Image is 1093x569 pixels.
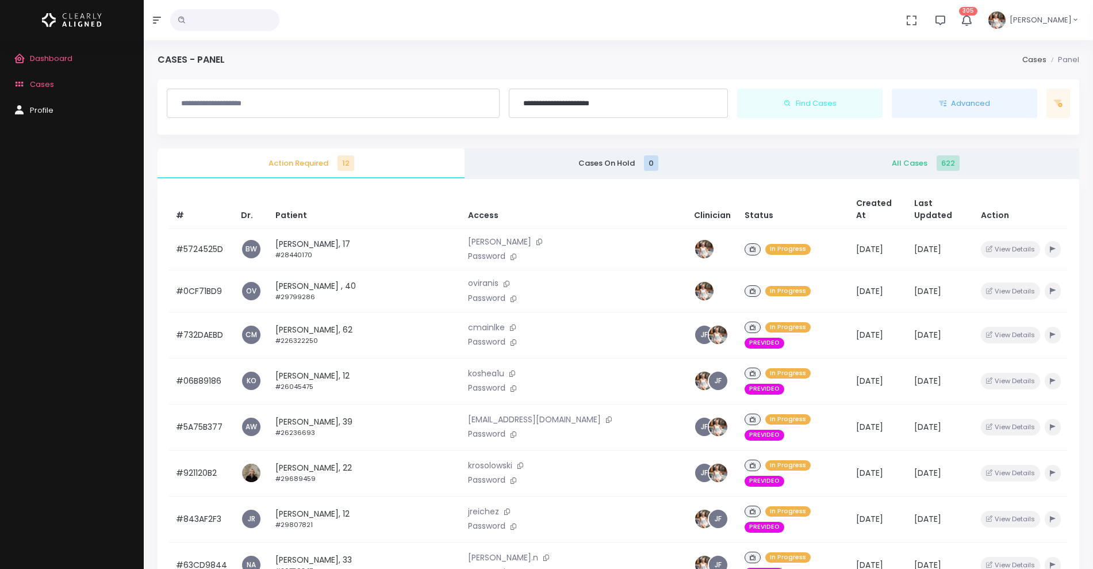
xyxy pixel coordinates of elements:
p: [EMAIL_ADDRESS][DOMAIN_NAME] [468,414,680,426]
span: In Progress [765,506,811,517]
p: Password [468,292,680,305]
td: [PERSON_NAME], 12 [269,496,461,542]
button: View Details [981,511,1040,528]
td: [PERSON_NAME], 12 [269,358,461,404]
p: Password [468,520,680,533]
th: Dr. [234,190,269,229]
span: PREVIDEO [745,522,784,533]
th: Access [461,190,687,229]
span: 12 [338,155,354,171]
td: #732DAEBD [169,312,234,358]
td: [PERSON_NAME] , 40 [269,270,461,312]
span: JF [695,326,714,344]
span: [DATE] [856,243,883,255]
a: JF [709,510,727,528]
small: #26236693 [275,428,315,437]
a: KO [242,372,260,390]
span: PREVIDEO [745,430,784,441]
span: JF [695,464,714,482]
td: #06B89186 [169,358,234,404]
span: [DATE] [856,329,883,341]
p: [PERSON_NAME].n [468,552,680,564]
span: [PERSON_NAME] [1010,14,1072,26]
td: [PERSON_NAME], 39 [269,404,461,450]
li: Panel [1046,54,1079,66]
a: JF [695,418,714,436]
p: Password [468,428,680,441]
span: In Progress [765,552,811,563]
td: [PERSON_NAME], 22 [269,450,461,496]
span: In Progress [765,244,811,255]
p: oviranis [468,277,680,290]
span: All Cases [781,158,1070,169]
span: [DATE] [856,513,883,525]
span: 305 [959,7,977,16]
th: Patient [269,190,461,229]
td: [PERSON_NAME], 17 [269,228,461,270]
button: View Details [981,241,1040,258]
p: [PERSON_NAME] [468,236,680,249]
p: krosolowski [468,460,680,472]
p: cmainlke [468,322,680,334]
span: 622 [937,155,960,171]
small: #226322250 [275,336,318,345]
img: Header Avatar [987,10,1007,30]
a: OV [242,282,260,300]
p: koshea1u [468,368,680,380]
small: #29689459 [275,474,316,483]
th: Created At [849,190,907,229]
button: View Details [981,282,1040,299]
a: JR [242,510,260,528]
p: Password [468,250,680,263]
td: #921120B2 [169,450,234,496]
span: [DATE] [856,375,883,387]
span: In Progress [765,286,811,297]
span: In Progress [765,460,811,471]
small: #26045475 [275,382,313,391]
span: CM [242,326,260,344]
button: View Details [981,419,1040,436]
span: In Progress [765,368,811,379]
span: PREVIDEO [745,384,784,395]
th: Action [974,190,1068,229]
span: 0 [644,155,658,171]
p: Password [468,336,680,349]
a: BW [242,240,260,258]
th: Last Updated [907,190,974,229]
span: [DATE] [856,467,883,479]
span: [DATE] [914,421,941,433]
span: Cases [30,79,54,90]
th: Status [738,190,850,229]
span: PREVIDEO [745,338,784,349]
small: #28440170 [275,250,312,259]
span: [DATE] [914,243,941,255]
span: [DATE] [914,467,941,479]
button: Advanced [892,89,1037,119]
span: [DATE] [914,513,941,525]
button: View Details [981,465,1040,482]
span: [DATE] [856,421,883,433]
span: Action Required [167,158,455,169]
p: jreichez [468,506,680,518]
td: #5724525D [169,228,234,270]
td: #0CF71BD9 [169,270,234,312]
a: Cases [1022,54,1046,65]
h4: Cases - Panel [158,54,225,65]
a: AW [242,418,260,436]
span: PREVIDEO [745,476,784,487]
th: # [169,190,234,229]
span: [DATE] [856,285,883,297]
button: Find Cases [737,89,883,119]
a: JF [709,372,727,390]
th: Clinician [687,190,738,229]
span: Profile [30,105,53,116]
small: #29799286 [275,292,315,301]
td: #843AF2F3 [169,496,234,542]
